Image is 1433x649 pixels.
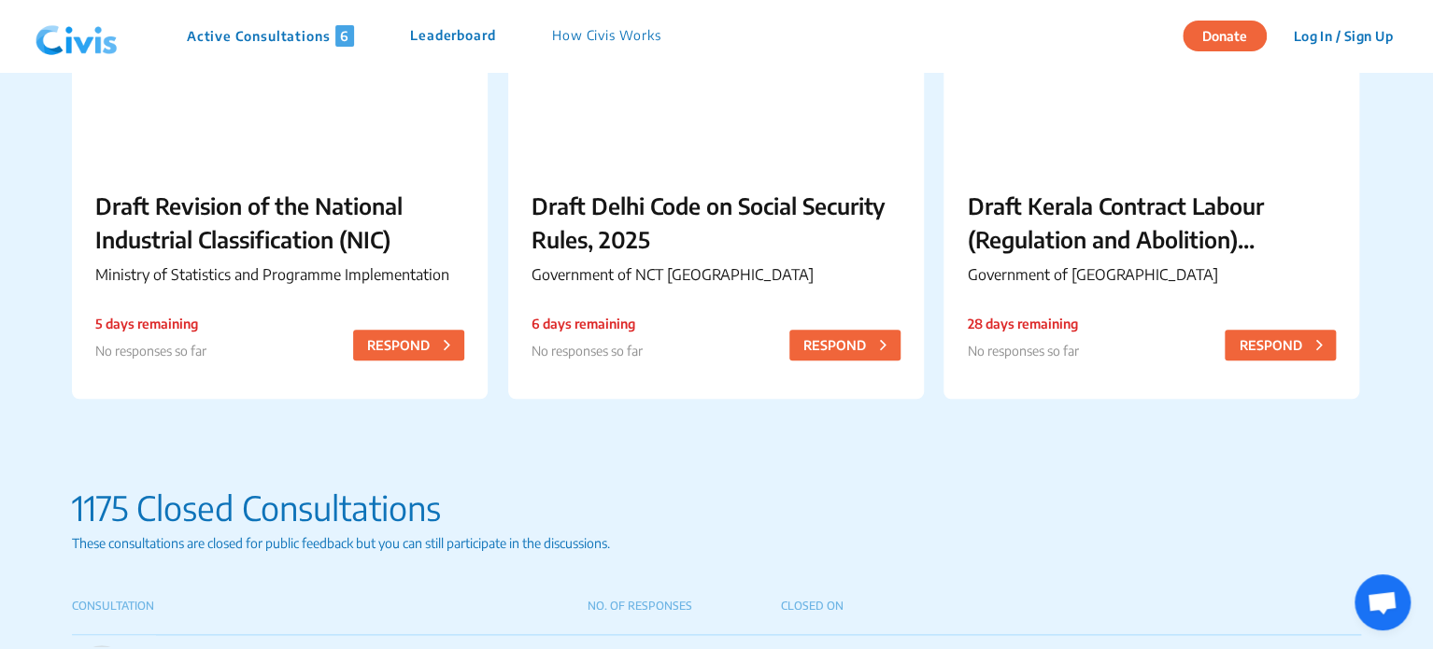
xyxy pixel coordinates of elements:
p: 28 days remaining [967,314,1078,333]
p: Government of NCT [GEOGRAPHIC_DATA] [532,263,901,286]
button: Donate [1183,21,1267,51]
p: How Civis Works [552,25,661,47]
p: CLOSED ON [781,598,974,614]
p: NO. OF RESPONSES [588,598,781,614]
p: 6 days remaining [532,314,643,333]
div: Open chat [1355,574,1411,630]
p: CONSULTATION [72,598,588,614]
p: 1175 Closed Consultations [72,483,1362,533]
p: Draft Delhi Code on Social Security Rules, 2025 [532,189,901,256]
p: Draft Revision of the National Industrial Classification (NIC) [95,189,464,256]
img: navlogo.png [28,8,125,64]
button: Log In / Sign Up [1281,21,1405,50]
p: Draft Kerala Contract Labour (Regulation and Abolition) (Amendment) Rules, 2025 [967,189,1336,256]
span: No responses so far [532,343,643,359]
span: No responses so far [967,343,1078,359]
button: RESPOND [353,330,464,360]
p: Ministry of Statistics and Programme Implementation [95,263,464,286]
p: Leaderboard [410,25,496,47]
button: RESPOND [789,330,901,360]
p: Active Consultations [187,25,354,47]
span: 6 [335,25,354,47]
span: No responses so far [95,343,206,359]
a: Donate [1183,25,1281,44]
button: RESPOND [1225,330,1336,360]
p: These consultations are closed for public feedback but you can still participate in the discussions. [72,533,1362,553]
p: 5 days remaining [95,314,206,333]
p: Government of [GEOGRAPHIC_DATA] [967,263,1336,286]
